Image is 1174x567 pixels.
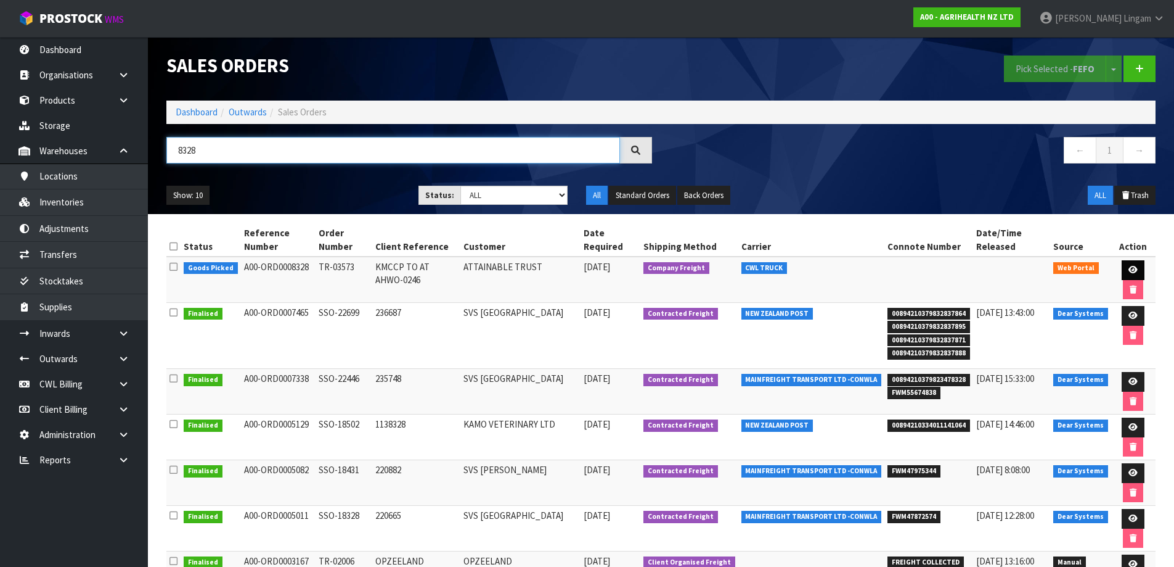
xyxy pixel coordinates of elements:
a: ← [1064,137,1096,163]
span: Dear Systems [1053,374,1108,386]
span: Goods Picked [184,262,238,275]
span: [DATE] [584,555,610,567]
button: Trash [1114,186,1156,205]
a: → [1123,137,1156,163]
button: All [586,186,608,205]
th: Reference Number [241,223,316,257]
span: 00894210334011141064 [887,420,970,432]
input: Search sales orders [166,137,620,163]
button: Standard Orders [609,186,676,205]
span: [DATE] [584,510,610,521]
th: Carrier [738,223,885,257]
span: Finalised [184,420,222,432]
span: Lingam [1123,12,1151,24]
td: 235748 [372,369,460,415]
span: ProStock [39,10,102,27]
th: Status [181,223,241,257]
td: A00-ORD0005082 [241,460,316,506]
span: [DATE] [584,464,610,476]
span: 00894210379832837888 [887,347,970,360]
span: Company Freight [643,262,709,275]
span: FWM55674838 [887,387,940,399]
span: [DATE] [584,261,610,273]
span: Dear Systems [1053,420,1108,432]
span: Dear Systems [1053,308,1108,320]
span: Contracted Freight [643,374,718,386]
span: [DATE] 13:43:00 [976,307,1034,318]
td: TR-03573 [316,257,372,303]
td: SSO-18328 [316,506,372,552]
span: FWM47975344 [887,465,940,478]
th: Order Number [316,223,372,257]
td: 220665 [372,506,460,552]
td: A00-ORD0008328 [241,257,316,303]
span: Finalised [184,465,222,478]
span: CWL TRUCK [741,262,788,275]
td: KMCCP TO AT AHWO-0246 [372,257,460,303]
td: A00-ORD0005129 [241,415,316,460]
td: 220882 [372,460,460,506]
span: [DATE] 15:33:00 [976,373,1034,384]
span: Contracted Freight [643,511,718,523]
td: SSO-22446 [316,369,372,415]
td: ATTAINABLE TRUST [460,257,581,303]
a: 1 [1096,137,1123,163]
span: 00894210379832837871 [887,334,970,347]
th: Customer [460,223,581,257]
td: SSO-18502 [316,415,372,460]
span: [DATE] 13:16:00 [976,555,1034,567]
a: Outwards [229,106,267,118]
span: Finalised [184,374,222,386]
td: SVS [GEOGRAPHIC_DATA] [460,303,581,369]
th: Date Required [581,223,640,257]
span: NEW ZEALAND POST [741,308,813,320]
th: Action [1111,223,1156,257]
th: Shipping Method [640,223,738,257]
span: [DATE] 8:08:00 [976,464,1030,476]
span: 00894210379832837895 [887,321,970,333]
span: MAINFREIGHT TRANSPORT LTD -CONWLA [741,511,882,523]
a: A00 - AGRIHEALTH NZ LTD [913,7,1021,27]
td: A00-ORD0007465 [241,303,316,369]
span: 00894210379823478328 [887,374,970,386]
td: SSO-18431 [316,460,372,506]
img: cube-alt.png [18,10,34,26]
td: SVS [GEOGRAPHIC_DATA] [460,369,581,415]
span: FWM47872574 [887,511,940,523]
th: Date/Time Released [973,223,1050,257]
strong: Status: [425,190,454,201]
span: NEW ZEALAND POST [741,420,813,432]
span: Contracted Freight [643,420,718,432]
span: Contracted Freight [643,308,718,320]
th: Source [1050,223,1111,257]
td: A00-ORD0005011 [241,506,316,552]
span: Dear Systems [1053,465,1108,478]
th: Client Reference [372,223,460,257]
span: MAINFREIGHT TRANSPORT LTD -CONWLA [741,374,882,386]
nav: Page navigation [671,137,1156,167]
span: [PERSON_NAME] [1055,12,1122,24]
td: A00-ORD0007338 [241,369,316,415]
span: Sales Orders [278,106,327,118]
span: [DATE] [584,373,610,384]
td: SVS [PERSON_NAME] [460,460,581,506]
td: SSO-22699 [316,303,372,369]
span: Dear Systems [1053,511,1108,523]
td: 1138328 [372,415,460,460]
span: MAINFREIGHT TRANSPORT LTD -CONWLA [741,465,882,478]
button: ALL [1088,186,1113,205]
span: [DATE] [584,307,610,318]
td: KAMO VETERINARY LTD [460,415,581,460]
small: WMS [105,14,124,25]
span: Contracted Freight [643,465,718,478]
span: [DATE] 12:28:00 [976,510,1034,521]
span: Finalised [184,308,222,320]
button: Pick Selected -FEFO [1004,56,1106,82]
button: Show: 10 [166,186,210,205]
span: [DATE] 14:46:00 [976,418,1034,430]
strong: FEFO [1073,63,1095,75]
span: 00894210379832837864 [887,308,970,320]
button: Back Orders [677,186,730,205]
span: Web Portal [1053,262,1099,275]
span: [DATE] [584,418,610,430]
